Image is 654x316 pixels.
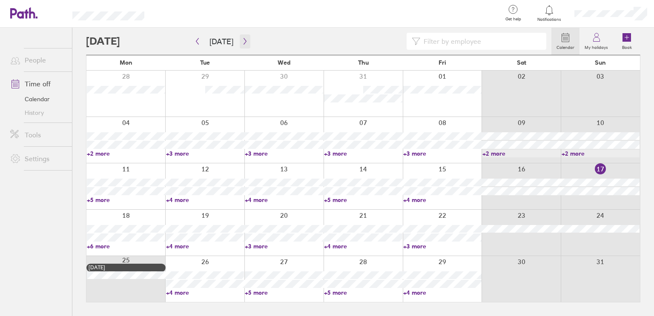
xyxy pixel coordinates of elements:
[87,150,165,157] a: +2 more
[324,242,402,250] a: +4 more
[536,4,563,22] a: Notifications
[324,289,402,296] a: +5 more
[358,59,369,66] span: Thu
[499,17,527,22] span: Get help
[245,289,323,296] a: +5 more
[3,150,72,167] a: Settings
[324,196,402,204] a: +5 more
[420,33,541,49] input: Filter by employee
[439,59,446,66] span: Fri
[120,59,132,66] span: Mon
[3,106,72,120] a: History
[87,242,165,250] a: +6 more
[324,150,402,157] a: +3 more
[200,59,210,66] span: Tue
[517,59,526,66] span: Sat
[203,34,240,48] button: [DATE]
[3,51,72,68] a: People
[89,265,163,270] div: [DATE]
[3,75,72,92] a: Time off
[3,126,72,143] a: Tools
[551,28,579,55] a: Calendar
[617,43,637,50] label: Book
[579,43,613,50] label: My holidays
[245,150,323,157] a: +3 more
[278,59,290,66] span: Wed
[3,92,72,106] a: Calendar
[551,43,579,50] label: Calendar
[482,150,561,157] a: +2 more
[403,289,482,296] a: +4 more
[166,289,244,296] a: +4 more
[166,150,244,157] a: +3 more
[562,150,640,157] a: +2 more
[613,28,640,55] a: Book
[403,242,482,250] a: +3 more
[166,196,244,204] a: +4 more
[536,17,563,22] span: Notifications
[595,59,606,66] span: Sun
[579,28,613,55] a: My holidays
[87,196,165,204] a: +5 more
[166,242,244,250] a: +4 more
[403,196,482,204] a: +4 more
[245,196,323,204] a: +4 more
[403,150,482,157] a: +3 more
[245,242,323,250] a: +3 more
